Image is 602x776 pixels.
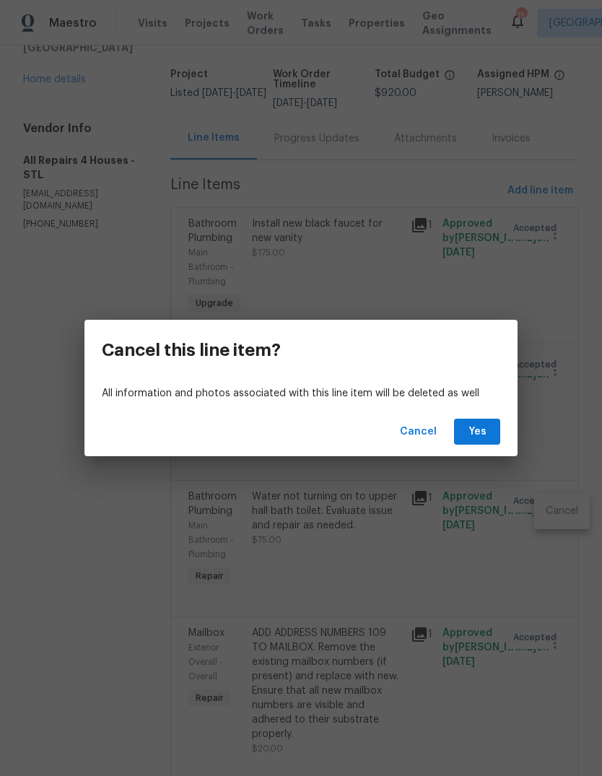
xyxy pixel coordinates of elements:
[102,340,281,360] h3: Cancel this line item?
[102,386,500,401] p: All information and photos associated with this line item will be deleted as well
[466,423,489,441] span: Yes
[454,419,500,445] button: Yes
[394,419,442,445] button: Cancel
[400,423,437,441] span: Cancel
